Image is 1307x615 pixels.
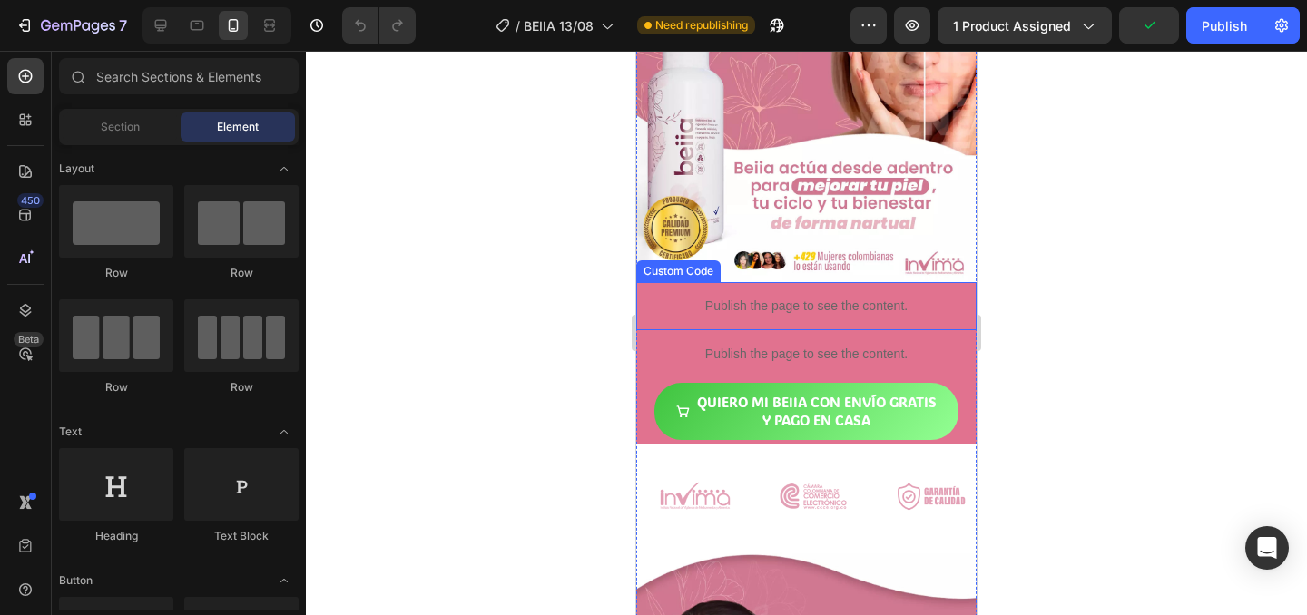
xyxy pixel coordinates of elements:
[101,119,140,135] span: Section
[953,16,1071,35] span: 1 product assigned
[184,528,299,544] div: Text Block
[270,154,299,183] span: Toggle open
[184,265,299,281] div: Row
[59,265,173,281] div: Row
[184,379,299,395] div: Row
[59,424,82,440] span: Text
[59,161,94,177] span: Layout
[524,16,594,35] span: BEIIA 13/08
[59,572,93,589] span: Button
[14,332,44,347] div: Beta
[59,58,299,94] input: Search Sections & Elements
[59,379,173,395] div: Row
[938,7,1112,44] button: 1 product assigned
[270,566,299,595] span: Toggle open
[270,417,299,446] span: Toggle open
[636,51,977,615] iframe: Design area
[655,17,748,34] span: Need republishing
[59,528,173,544] div: Heading
[217,119,259,135] span: Element
[7,7,135,44] button: 7
[516,16,520,35] span: /
[342,7,416,44] div: Undo/Redo
[1202,16,1247,35] div: Publish
[119,15,127,36] p: 7
[1245,526,1289,570] div: Open Intercom Messenger
[17,193,44,208] div: 450
[1186,7,1263,44] button: Publish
